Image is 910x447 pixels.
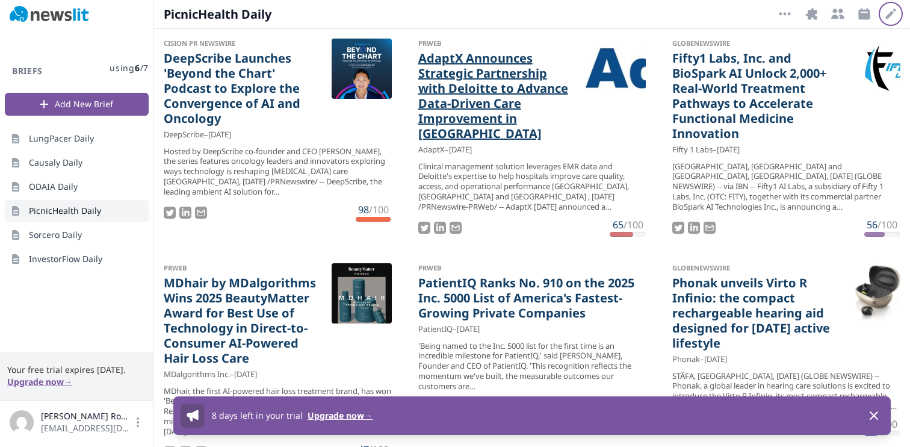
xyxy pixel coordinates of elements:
[717,144,740,155] time: [DATE]
[5,152,149,173] a: Causaly Daily
[164,51,322,126] a: DeepScribe Launches 'Beyond the Chart' Podcast to Explore the Convergence of AI and Oncology
[369,203,389,216] span: /100
[418,144,449,155] span: AdaptX –
[164,207,176,219] img: Tweet
[164,386,392,437] div: MDhair, the first AI-powered hair loss treatment brand, has won 'Best Use of Technology' in the 2...
[672,144,717,155] span: Fifty 1 Labs –
[672,263,831,273] div: GlobeNewswire
[164,369,234,380] span: MDalgorithms Inc. –
[7,364,146,376] span: Your free trial expires [DATE].
[29,229,82,241] span: Sorcero Daily
[418,324,457,335] span: PatientIQ –
[613,218,624,231] span: 65
[358,203,369,216] span: 98
[704,354,727,365] time: [DATE]
[672,275,831,351] a: Phonak unveils Virto R Infinio: the compact rechargeable hearing aid designed for [DATE] active l...
[7,376,72,388] button: Upgrade now
[10,410,144,434] button: [PERSON_NAME] Roubos[EMAIL_ADDRESS][DOMAIN_NAME]
[688,222,700,234] img: LinkedIn Share
[5,128,149,149] a: LungPacer Daily
[164,39,322,48] div: Cision PR Newswire
[867,218,877,231] span: 56
[41,422,132,434] span: [EMAIL_ADDRESS][DOMAIN_NAME]
[672,371,900,412] div: STÄFA, [GEOGRAPHIC_DATA], [DATE] (GLOBE NEWSWIRE) -- Phonak, a global leader in hearing care solu...
[418,39,577,48] div: PRWeb
[135,62,140,73] span: 6
[450,222,462,234] img: Email story
[672,161,900,212] div: [GEOGRAPHIC_DATA], [GEOGRAPHIC_DATA] and [GEOGRAPHIC_DATA], [GEOGRAPHIC_DATA], [DATE] (GLOBE NEWS...
[29,133,94,145] span: LungPacer Daily
[195,207,207,219] img: Email story
[110,62,149,74] span: using / 7
[672,222,684,234] img: Tweet
[29,205,101,217] span: PicnicHealth Daily
[418,51,577,141] a: AdaptX Announces Strategic Partnership with Deloitte to Advance Data-Driven Care Improvement in [...
[704,222,716,234] img: Email story
[29,253,102,265] span: InvestorFlow Daily
[164,6,273,23] span: PicnicHealth Daily
[5,200,149,222] a: PicnicHealth Daily
[179,207,191,219] img: LinkedIn Share
[10,6,89,23] img: Newslit
[672,39,831,48] div: GlobeNewswire
[418,275,637,320] a: PatientIQ Ranks No. 910 on the 2025 Inc. 5000 List of America's Fastest-Growing Private Companies
[41,410,132,422] span: [PERSON_NAME] Roubos
[418,341,646,392] div: 'Being named to the Inc. 5000 list for the first time is an incredible milestone for PatientIQ,' ...
[5,248,149,270] a: InvestorFlow Daily
[29,181,78,193] span: ODAIA Daily
[64,376,72,387] span: →
[877,218,897,231] span: /100
[5,176,149,198] a: ODAIA Daily
[434,222,446,234] img: LinkedIn Share
[364,410,373,421] span: →
[672,354,704,365] span: Phonak –
[624,218,643,231] span: /100
[672,51,831,141] a: Fifty1 Labs, Inc. and BioSpark AI Unlock 2,000+ Real-World Treatment Pathways to Accelerate Funct...
[29,157,82,169] span: Causaly Daily
[308,410,373,422] button: Upgrade now
[164,275,322,366] a: MDhair by MDalgorithms Wins 2025 BeautyMatter Award for Best Use of Technology in Direct-to-Consu...
[5,224,149,246] a: Sorcero Daily
[5,93,149,116] button: Add New Brief
[164,129,208,140] span: DeepScribe –
[457,324,480,335] time: [DATE]
[234,369,257,380] time: [DATE]
[5,65,50,77] h3: Briefs
[418,263,637,273] div: PRWeb
[208,129,231,140] time: [DATE]
[449,144,472,155] time: [DATE]
[418,222,430,234] img: Tweet
[164,263,322,273] div: PRWeb
[164,146,392,197] div: Hosted by DeepScribe co-founder and CEO [PERSON_NAME], the series features oncology leaders and i...
[418,161,646,212] div: Clinical management solution leverages EMR data and Deloitte's expertise to help hospitals improv...
[212,410,303,421] span: 8 days left in your trial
